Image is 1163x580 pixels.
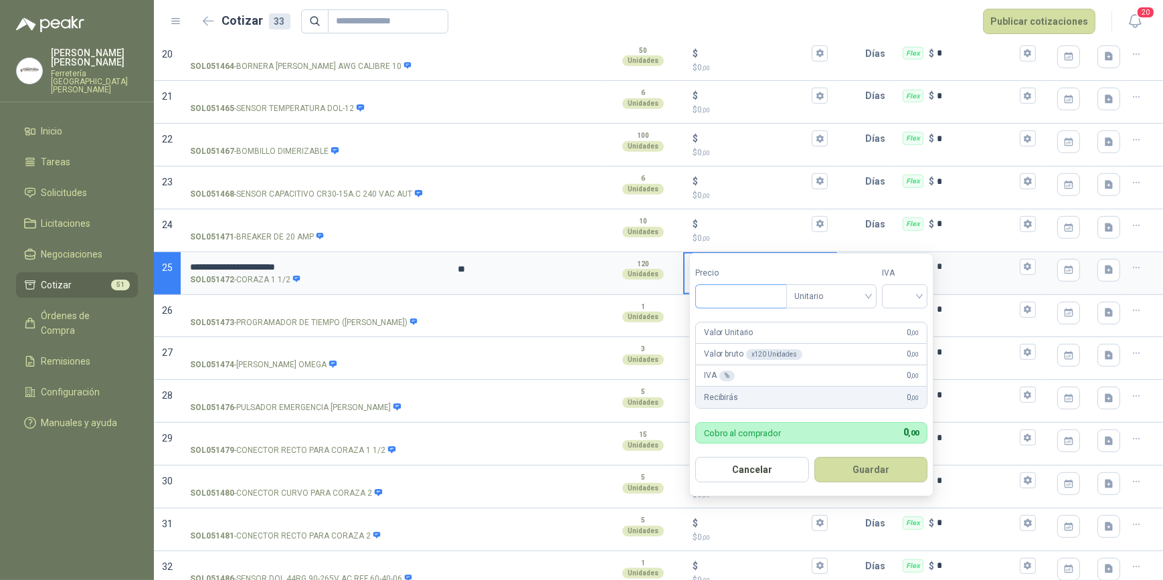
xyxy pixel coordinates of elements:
p: $ [929,559,934,573]
div: Flex [903,90,923,103]
strong: SOL051471 [190,231,234,244]
a: Cotizar51 [16,272,138,298]
strong: SOL051480 [190,487,234,500]
strong: SOL051464 [190,60,234,73]
div: Unidades [622,312,664,322]
p: 6 [641,88,645,98]
button: Flex $ [1020,173,1036,189]
p: $ [693,131,698,146]
span: Licitaciones [41,216,91,231]
p: 5 [641,387,645,397]
p: $ [929,174,934,189]
button: $$0,00 [812,515,828,531]
button: $$0,00 [812,558,828,574]
strong: SOL051476 [190,401,234,414]
input: Flex $ [937,433,1017,443]
span: ,00 [911,329,919,336]
p: Cobro al comprador [704,429,781,438]
p: $ [929,217,934,231]
span: 0 [907,348,919,361]
span: ,00 [702,235,710,242]
span: ,00 [702,64,710,72]
p: $ [693,232,828,245]
span: ,00 [702,192,710,199]
span: 24 [162,219,173,230]
p: Ferretería [GEOGRAPHIC_DATA][PERSON_NAME] [51,70,138,94]
input: SOL051473-PROGRAMADOR DE TIEMPO ([PERSON_NAME]) [190,305,439,315]
input: SOL051465-SENSOR TEMPERATURA DOL-12 [190,91,439,101]
p: Días [865,168,891,195]
p: Valor bruto [704,348,802,361]
span: ,00 [911,351,919,358]
strong: SOL051472 [190,274,234,286]
div: Flex [903,132,923,145]
span: Cotizar [41,278,72,292]
button: $$0,00 [812,88,828,104]
input: $$0,00 [701,518,810,528]
button: Flex $ [1020,472,1036,488]
span: 20 [1136,6,1155,19]
p: $ [929,516,934,530]
span: 31 [162,518,173,529]
a: Tareas [16,149,138,175]
span: Manuales y ayuda [41,415,118,430]
span: 0 [697,233,710,243]
button: Flex $ [1020,130,1036,147]
input: $$0,00 [701,48,810,58]
p: $ [693,46,698,61]
input: Flex $ [937,476,1017,486]
span: 0 [907,391,919,404]
p: $ [693,559,698,573]
button: Flex $ [1020,387,1036,403]
strong: SOL051481 [190,530,234,543]
strong: SOL051465 [190,102,234,115]
input: $$0,00 [701,91,810,101]
p: 3 [641,344,645,355]
input: $$0,00 [701,134,810,144]
p: - [PERSON_NAME] OMEGA [190,359,337,371]
p: - BREAKER DE 20 AMP [190,231,325,244]
h2: Cotizar [222,11,290,30]
p: - CONECTOR RECTO PARA CORAZA 1 1/2 [190,444,396,457]
strong: SOL051479 [190,444,234,457]
input: Flex $ [937,91,1017,101]
p: Días [865,40,891,67]
button: Guardar [814,457,928,482]
button: Flex $ [1020,302,1036,318]
span: 0 [697,533,710,542]
a: Inicio [16,118,138,144]
input: Flex $ [937,347,1017,357]
a: Remisiones [16,349,138,374]
span: 32 [162,561,173,572]
p: [PERSON_NAME] [PERSON_NAME] [51,48,138,67]
p: $ [693,62,828,74]
p: $ [693,88,698,103]
p: $ [929,131,934,146]
span: 0 [697,191,710,200]
div: 33 [269,13,290,29]
img: Company Logo [17,58,42,84]
span: 0 [697,105,710,114]
p: - CONECTOR CURVO PARA CORAZA 2 [190,487,383,500]
span: 0 [903,427,919,438]
input: Flex $ [937,390,1017,400]
label: Precio [695,267,786,280]
input: Flex $ [937,262,1017,272]
p: - CORAZA 1 1/2 [190,274,301,286]
div: Unidades [622,184,664,195]
p: $ [693,531,828,544]
div: Unidades [622,483,664,494]
p: Días [865,82,891,109]
div: Unidades [622,568,664,579]
span: ,00 [909,429,919,438]
div: Unidades [622,98,664,109]
button: $$0,00 [812,173,828,189]
p: 10 [639,216,647,227]
p: - CONECTOR RECTO PARA CORAZA 2 [190,530,381,543]
button: Flex $ [1020,558,1036,574]
div: Unidades [622,56,664,66]
button: Flex $ [1020,88,1036,104]
span: Configuración [41,385,100,399]
p: - PULSADOR EMERGENCIA [PERSON_NAME] [190,401,401,414]
input: $$0,00 [701,177,810,187]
